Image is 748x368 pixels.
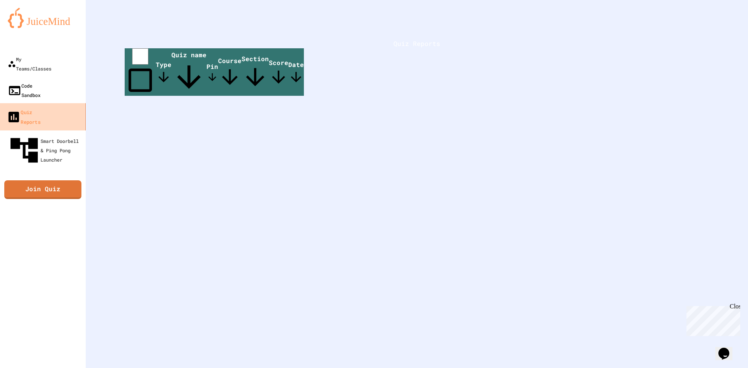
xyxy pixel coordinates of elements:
[683,303,740,336] iframe: chat widget
[156,60,171,85] span: Type
[8,134,83,167] div: Smart Doorbell & Ping Pong Launcher
[3,3,54,49] div: Chat with us now!Close
[171,51,206,95] span: Quiz name
[125,39,709,48] h1: Quiz Reports
[715,337,740,360] iframe: chat widget
[288,60,304,85] span: Date
[206,62,218,83] span: Pin
[4,180,81,199] a: Join Quiz
[8,8,78,28] img: logo-orange.svg
[7,107,41,126] div: Quiz Reports
[269,58,288,87] span: Score
[218,56,242,89] span: Course
[8,55,51,73] div: My Teams/Classes
[242,55,269,91] span: Section
[8,81,41,100] div: Code Sandbox
[132,48,148,65] input: select all desserts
